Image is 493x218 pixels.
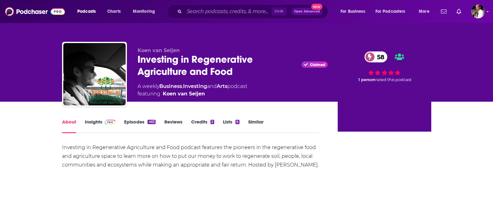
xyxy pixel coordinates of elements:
img: User Profile [471,5,485,18]
button: open menu [128,7,163,17]
button: Open AdvancedNew [291,8,323,15]
a: Charts [103,7,124,17]
div: 58 1 personrated this podcast [338,47,431,86]
button: open menu [336,7,373,17]
input: Search podcasts, credits, & more... [184,7,272,17]
button: open menu [73,7,104,17]
div: 463 [147,120,155,124]
img: Podchaser Pro [105,120,116,125]
div: Investing in Regenerative Agriculture and Food podcast features the pioneers in the regenerative ... [62,143,319,169]
a: 58 [365,51,388,62]
a: Lists6 [223,119,239,133]
a: Episodes463 [124,119,155,133]
a: About [62,119,76,133]
span: More [419,7,429,16]
span: Ctrl K [272,7,286,16]
span: 1 person [358,77,375,82]
a: Similar [248,119,263,133]
span: and [207,83,217,89]
img: Podchaser - Follow, Share and Rate Podcasts [5,6,65,17]
a: Show notifications dropdown [438,6,449,17]
span: 58 [371,51,388,62]
span: Koen van Seijen [138,47,180,53]
span: New [311,4,322,10]
span: For Business [341,7,365,16]
a: Arts [217,83,227,89]
span: rated this podcast [375,77,412,82]
a: Credits2 [191,119,214,133]
a: Koen van Seijen [163,90,205,98]
span: featuring [138,90,247,98]
div: Search podcasts, credits, & more... [173,4,334,19]
span: , [182,83,183,89]
span: Charts [107,7,121,16]
span: Logged in as Quarto [471,5,485,18]
span: Monitoring [133,7,155,16]
button: open menu [371,7,414,17]
a: InsightsPodchaser Pro [85,119,116,133]
span: For Podcasters [375,7,405,16]
a: Business [159,83,182,89]
span: Podcasts [77,7,96,16]
a: Reviews [164,119,182,133]
div: 6 [235,120,239,124]
img: Investing in Regenerative Agriculture and Food [63,43,126,105]
a: Investing [183,83,207,89]
span: Open Advanced [294,10,320,13]
span: Claimed [310,63,325,66]
div: A weekly podcast [138,83,247,98]
a: Show notifications dropdown [454,6,464,17]
button: Show profile menu [471,5,485,18]
button: open menu [414,7,437,17]
div: 2 [210,120,214,124]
